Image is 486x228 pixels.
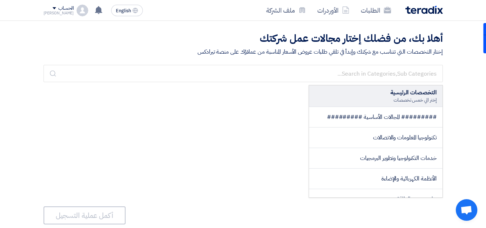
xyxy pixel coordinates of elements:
[373,133,436,142] span: تكنولوجيا المعلومات والاتصالات
[44,65,443,82] input: Search in Categories,Sub Categories...
[111,5,143,16] button: English
[44,32,443,46] h2: أهلا بك، من فضلك إختار مجالات عمل شركتك
[116,8,131,13] span: English
[315,97,437,103] div: إختر الي خمس تخصصات
[77,5,88,16] img: profile_test.png
[58,5,74,12] div: الحساب
[360,154,437,162] span: خدمات التكنولوجيا وتطوير البرمجيات
[405,6,443,14] img: Teradix logo
[260,2,312,19] a: ملف الشركة
[44,48,443,56] div: إختار التخصصات التي تتناسب مع شركتك وإبدأ في تلقي طلبات عروض الأسعار المناسبة من عملاؤك على منصة ...
[312,2,355,19] a: الأوردرات
[44,206,126,224] button: أكمل عملية التسجيل
[327,113,437,121] span: ######### المجالات الأساسية #########
[44,11,74,15] div: [PERSON_NAME]
[355,2,397,19] a: الطلبات
[456,199,477,221] div: Open chat
[397,195,436,204] span: توليد وتوزيع الطاقة
[381,174,437,183] span: الأنظمة الكهربائية والإضاءة
[315,88,437,97] div: التخصصات الرئيسية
